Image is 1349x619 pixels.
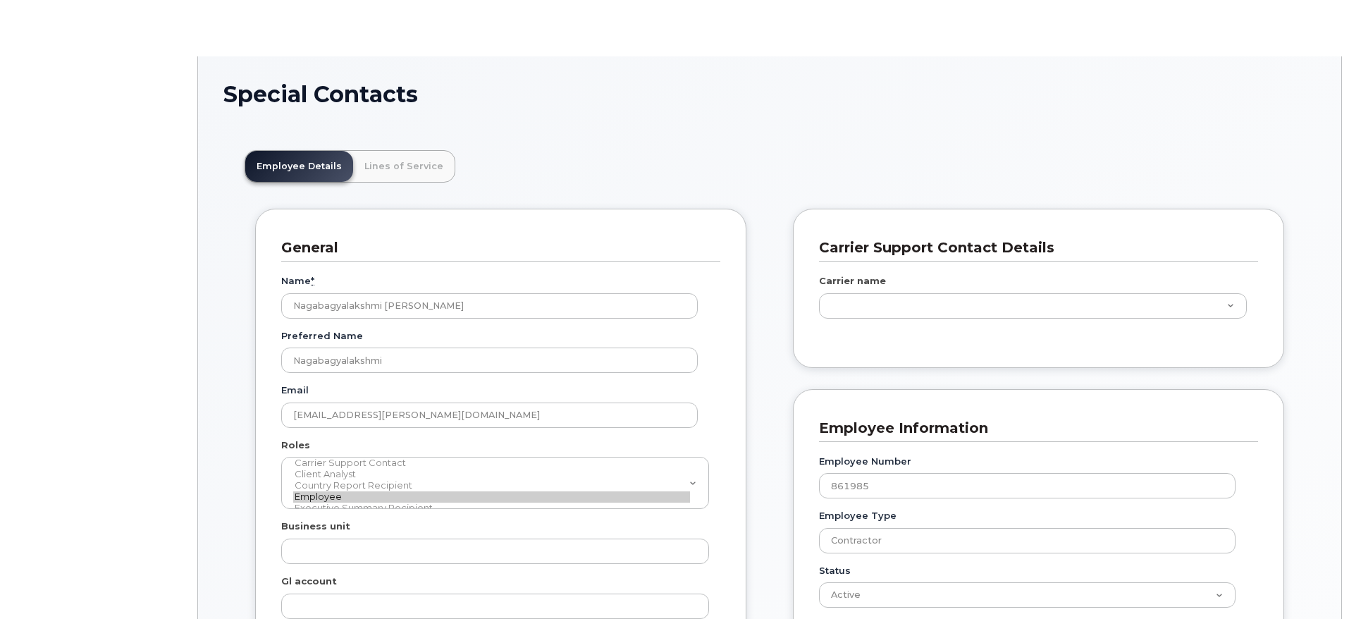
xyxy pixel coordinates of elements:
[819,455,911,468] label: Employee Number
[293,491,690,503] option: Employee
[353,151,455,182] a: Lines of Service
[223,82,1316,106] h1: Special Contacts
[293,503,690,514] option: Executive Summary Recipient
[293,458,690,469] option: Carrier Support Contact
[293,469,690,480] option: Client Analyst
[281,238,710,257] h3: General
[281,520,350,533] label: Business unit
[311,275,314,286] abbr: required
[293,480,690,491] option: Country Report Recipient
[819,564,851,577] label: Status
[281,274,314,288] label: Name
[245,151,353,182] a: Employee Details
[819,419,1248,438] h3: Employee Information
[281,384,309,397] label: Email
[281,439,310,452] label: Roles
[281,329,363,343] label: Preferred Name
[819,509,897,522] label: Employee Type
[819,274,886,288] label: Carrier name
[281,575,337,588] label: Gl account
[819,238,1248,257] h3: Carrier Support Contact Details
